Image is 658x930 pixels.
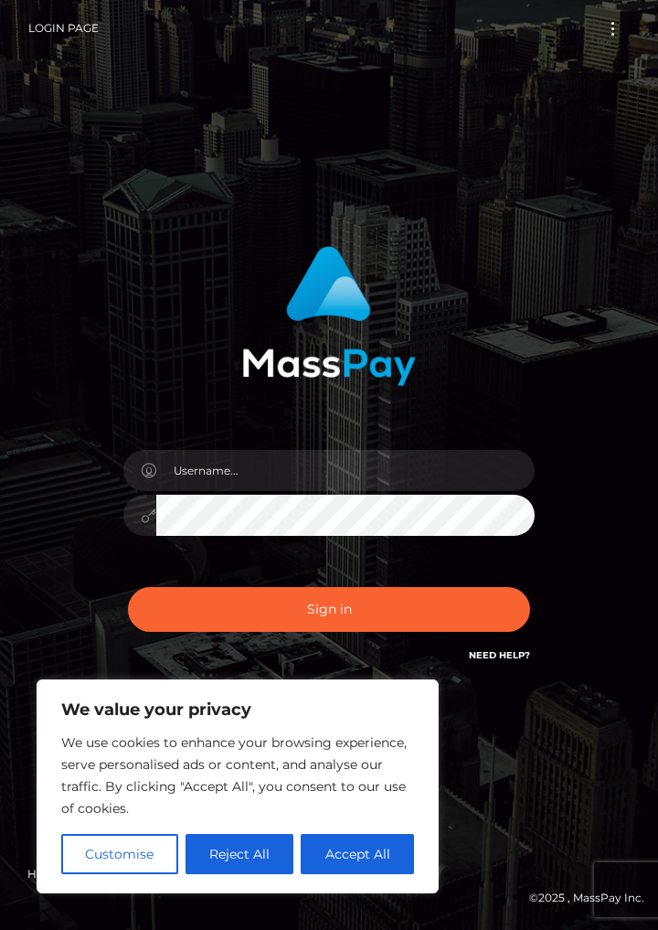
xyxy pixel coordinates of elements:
input: Username... [156,450,535,491]
p: We use cookies to enhance your browsing experience, serve personalised ads or content, and analys... [61,732,414,819]
button: Sign in [128,587,530,632]
div: We value your privacy [37,679,439,893]
a: Need Help? [469,649,530,661]
button: Reject All [186,834,294,874]
div: © 2025 , MassPay Inc. [14,888,644,908]
a: Homepage [20,860,101,888]
button: Toggle navigation [596,16,630,41]
a: Login Page [28,9,99,48]
p: We value your privacy [61,699,414,721]
img: MassPay Login [242,246,416,386]
button: Customise [61,834,178,874]
button: Accept All [301,834,414,874]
